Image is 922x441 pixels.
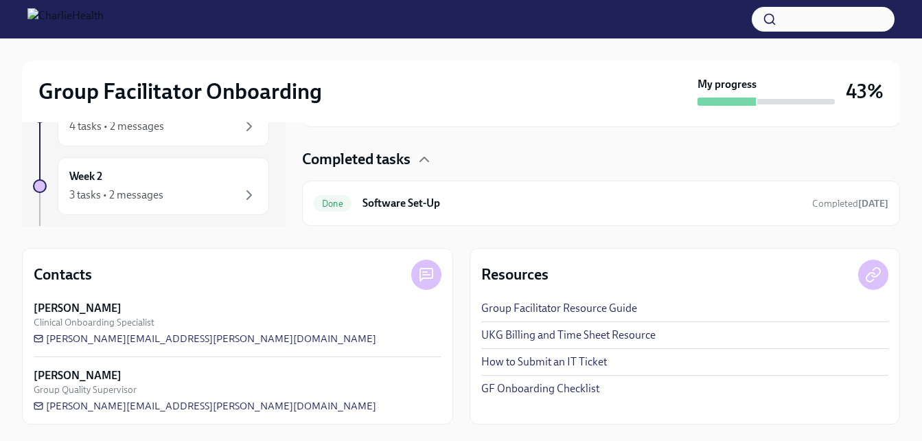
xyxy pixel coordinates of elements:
[34,332,376,346] a: [PERSON_NAME][EMAIL_ADDRESS][PERSON_NAME][DOMAIN_NAME]
[302,149,411,170] h4: Completed tasks
[69,188,163,203] div: 3 tasks • 2 messages
[698,77,757,92] strong: My progress
[846,79,884,104] h3: 43%
[38,78,322,105] h2: Group Facilitator Onboarding
[481,328,656,343] a: UKG Billing and Time Sheet Resource
[34,301,122,316] strong: [PERSON_NAME]
[34,316,154,329] span: Clinical Onboarding Specialist
[27,8,104,30] img: CharlieHealth
[34,368,122,383] strong: [PERSON_NAME]
[481,264,549,285] h4: Resources
[34,399,376,413] a: [PERSON_NAME][EMAIL_ADDRESS][PERSON_NAME][DOMAIN_NAME]
[34,383,137,396] span: Group Quality Supervisor
[34,264,92,285] h4: Contacts
[314,192,888,214] a: DoneSoftware Set-UpCompleted[DATE]
[481,301,637,316] a: Group Facilitator Resource Guide
[69,119,164,134] div: 4 tasks • 2 messages
[812,198,888,210] span: Completed
[314,199,351,209] span: Done
[481,354,607,370] a: How to Submit an IT Ticket
[69,169,102,184] h6: Week 2
[481,381,599,396] a: GF Onboarding Checklist
[362,196,801,211] h6: Software Set-Up
[858,198,888,210] strong: [DATE]
[33,157,269,215] a: Week 23 tasks • 2 messages
[812,197,888,210] span: August 2nd, 2025 18:51
[302,149,900,170] div: Completed tasks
